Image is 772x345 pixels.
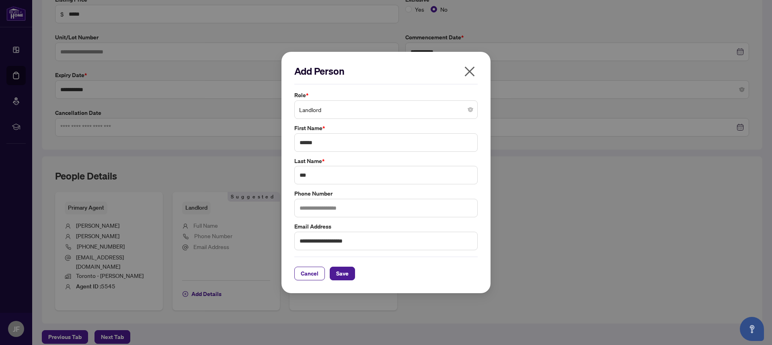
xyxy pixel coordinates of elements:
[294,157,478,165] label: Last Name
[468,107,473,112] span: close-circle
[330,267,355,280] button: Save
[299,102,473,117] span: Landlord
[294,189,478,198] label: Phone Number
[294,91,478,100] label: Role
[301,267,318,280] span: Cancel
[463,65,476,78] span: close
[294,124,478,133] label: First Name
[294,65,478,78] h2: Add Person
[294,267,325,280] button: Cancel
[336,267,349,280] span: Save
[740,317,764,341] button: Open asap
[294,222,478,231] label: Email Address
